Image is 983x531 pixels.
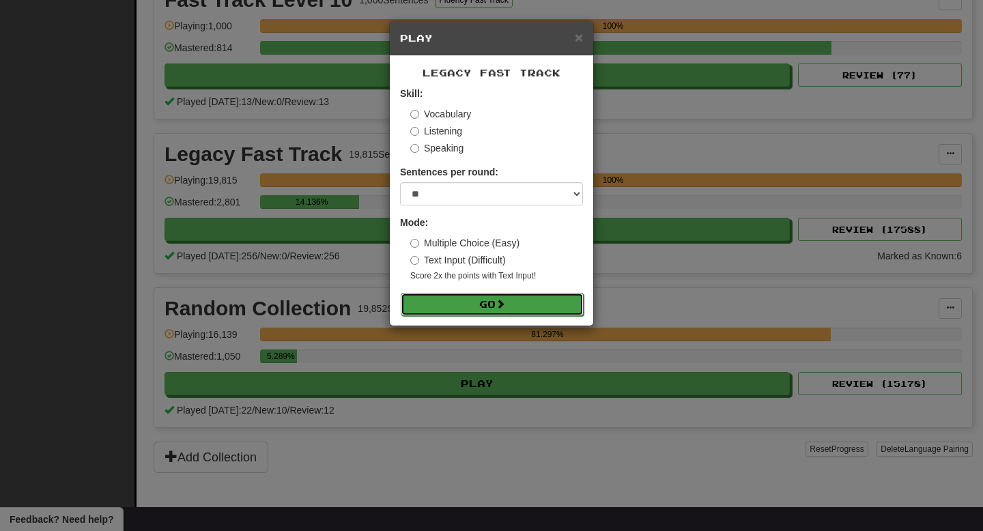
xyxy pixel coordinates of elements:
[410,256,419,265] input: Text Input (Difficult)
[423,67,560,78] span: Legacy Fast Track
[410,110,419,119] input: Vocabulary
[410,107,471,121] label: Vocabulary
[400,31,583,45] h5: Play
[410,124,462,138] label: Listening
[400,88,423,99] strong: Skill:
[575,30,583,44] button: Close
[410,144,419,153] input: Speaking
[400,217,428,228] strong: Mode:
[400,165,498,179] label: Sentences per round:
[410,253,506,267] label: Text Input (Difficult)
[401,293,584,316] button: Go
[410,141,464,155] label: Speaking
[410,239,419,248] input: Multiple Choice (Easy)
[410,236,519,250] label: Multiple Choice (Easy)
[410,270,583,282] small: Score 2x the points with Text Input !
[575,29,583,45] span: ×
[410,127,419,136] input: Listening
